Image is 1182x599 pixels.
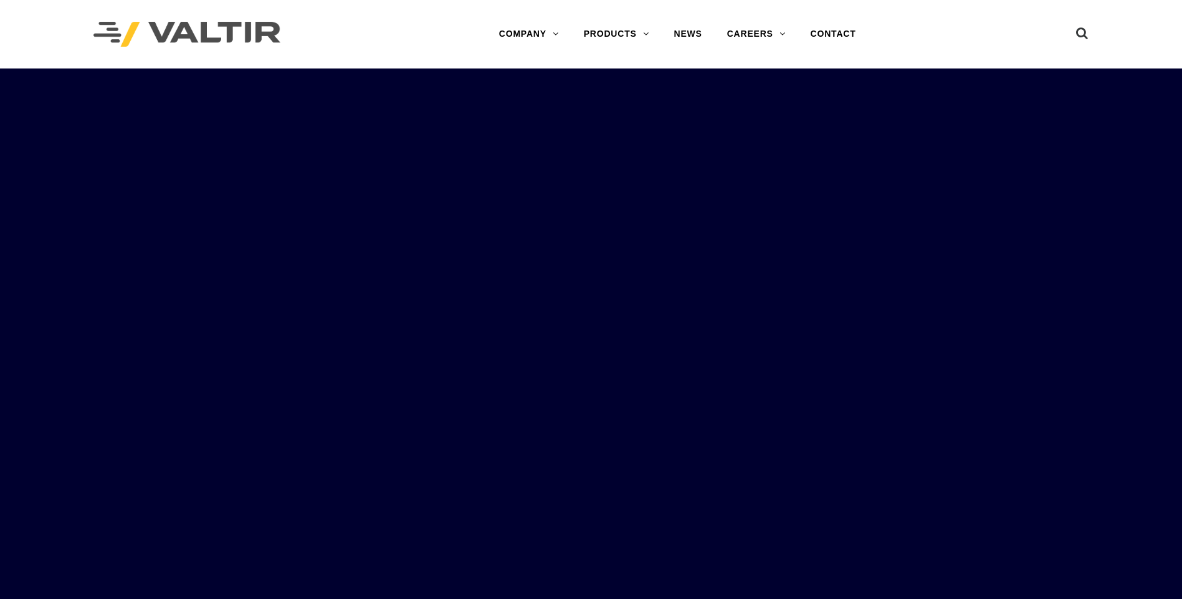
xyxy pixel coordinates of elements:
[571,22,662,47] a: PRODUCTS
[715,22,798,47] a: CAREERS
[662,22,715,47] a: NEWS
[487,22,571,47] a: COMPANY
[798,22,869,47] a: CONTACT
[93,22,280,47] img: Valtir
